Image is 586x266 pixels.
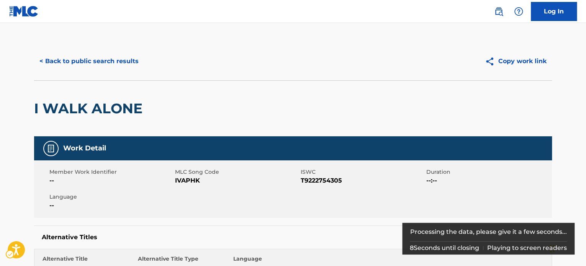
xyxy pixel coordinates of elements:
button: < Back to public search results [34,52,144,71]
button: Copy work link [480,52,552,71]
span: IVAPHK [175,176,299,185]
span: --:-- [426,176,550,185]
span: T9222754305 [301,176,424,185]
span: ISWC [301,168,424,176]
img: help [514,7,523,16]
div: Processing the data, please give it a few seconds... [410,223,567,241]
h5: Work Detail [63,144,106,153]
h2: I WALK ALONE [34,100,146,117]
span: Duration [426,168,550,176]
h5: Alternative Titles [42,233,544,241]
span: 8 [410,244,414,251]
a: Log In [531,2,577,21]
span: MLC Song Code [175,168,299,176]
span: Language [49,193,173,201]
img: MLC Logo [9,6,39,17]
img: Copy work link [485,57,498,66]
span: -- [49,176,173,185]
img: search [494,7,503,16]
img: Work Detail [46,144,56,153]
span: -- [49,201,173,210]
span: Member Work Identifier [49,168,173,176]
